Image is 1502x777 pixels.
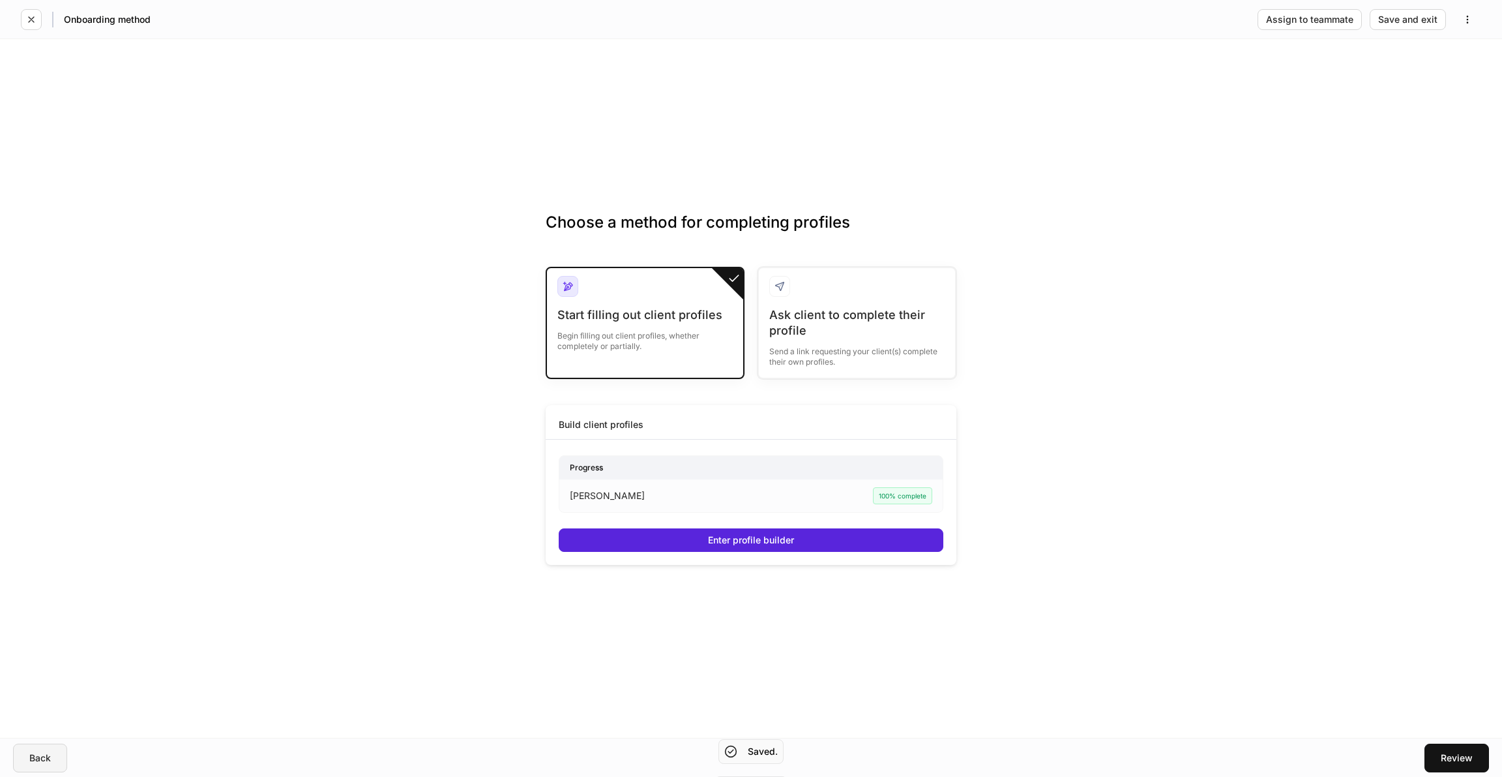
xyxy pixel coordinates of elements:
div: Save and exit [1378,15,1437,24]
h5: Onboarding method [64,13,151,26]
div: Assign to teammate [1266,15,1353,24]
h5: Saved. [748,745,778,758]
div: Send a link requesting your client(s) complete their own profiles. [769,339,945,367]
p: [PERSON_NAME] [570,489,645,502]
button: Assign to teammate [1258,9,1362,30]
div: Review [1441,754,1473,763]
div: Build client profiles [559,418,643,431]
div: Start filling out client profiles [557,307,733,323]
button: Review [1424,744,1489,772]
h3: Choose a method for completing profiles [546,212,956,254]
div: Progress [559,456,943,479]
div: 100% complete [873,487,932,504]
div: Back [29,754,51,763]
div: Enter profile builder [708,536,794,545]
button: Enter profile builder [559,528,943,552]
div: Ask client to complete their profile [769,307,945,339]
div: Begin filling out client profiles, whether completely or partially. [557,323,733,352]
button: Save and exit [1370,9,1446,30]
button: Back [13,744,67,772]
